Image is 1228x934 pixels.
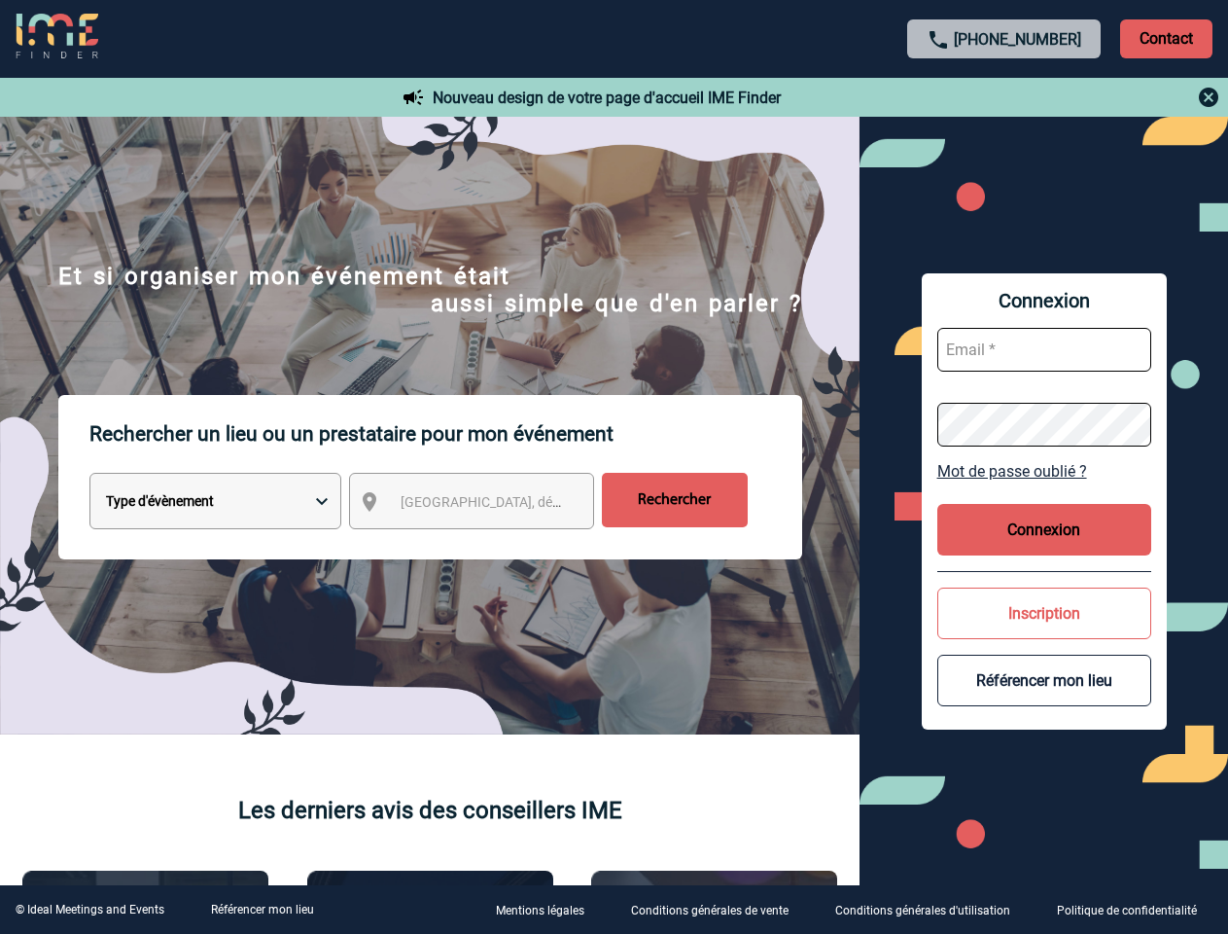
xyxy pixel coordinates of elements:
[937,504,1151,556] button: Connexion
[835,905,1010,918] p: Conditions générales d'utilisation
[927,28,950,52] img: call-24-px.png
[615,901,820,919] a: Conditions générales de vente
[89,395,802,473] p: Rechercher un lieu ou un prestataire pour mon événement
[16,903,164,916] div: © Ideal Meetings and Events
[820,901,1041,919] a: Conditions générales d'utilisation
[496,905,584,918] p: Mentions légales
[602,473,748,527] input: Rechercher
[937,588,1151,639] button: Inscription
[1120,19,1212,58] p: Contact
[1041,901,1228,919] a: Politique de confidentialité
[937,328,1151,372] input: Email *
[401,494,671,510] span: [GEOGRAPHIC_DATA], département, région...
[1057,905,1197,918] p: Politique de confidentialité
[937,462,1151,481] a: Mot de passe oublié ?
[937,655,1151,706] button: Référencer mon lieu
[631,905,789,918] p: Conditions générales de vente
[954,30,1081,49] a: [PHONE_NUMBER]
[937,289,1151,312] span: Connexion
[480,901,615,919] a: Mentions légales
[211,903,314,916] a: Référencer mon lieu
